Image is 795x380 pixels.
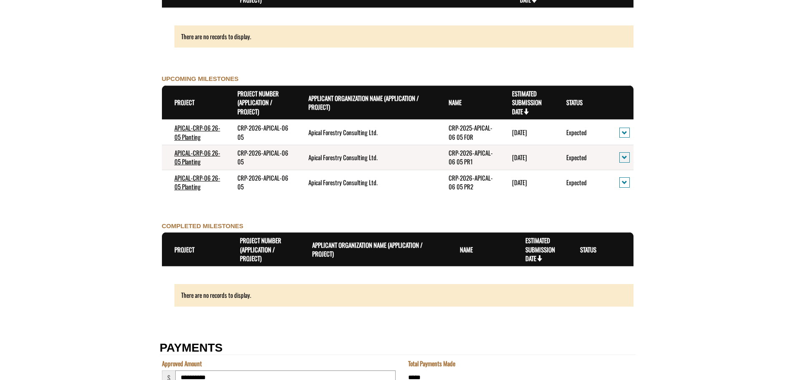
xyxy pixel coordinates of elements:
a: Status [580,245,596,254]
td: action menu [607,170,633,194]
td: CRP-2026-APICAL-06 05 [225,120,296,145]
a: Status [566,98,583,107]
td: Expected [554,170,607,194]
div: --- [2,67,8,75]
td: Apical Forestry Consulting Ltd. [296,145,436,170]
h2: PAYMENTS [160,342,636,355]
label: Approved Amount [162,359,202,368]
td: action menu [607,120,633,145]
td: 10/30/2025 [500,120,554,145]
time: [DATE] [512,178,527,187]
td: CRP-2026-APICAL-06 05 PR1 [436,145,500,170]
td: CRP-2025-APICAL-06 05 FOR [436,120,500,145]
time: [DATE] [512,153,527,162]
a: Applicant Organization Name (Application / Project) [308,93,419,111]
button: action menu [619,128,630,138]
a: Estimated Submission Date [512,89,542,116]
button: action menu [619,152,630,163]
div: There are no records to display. [162,25,633,48]
time: [DATE] [512,128,527,137]
th: Actions [607,86,633,120]
td: CRP-2026-APICAL-06 05 PR2 [436,170,500,194]
a: Name [449,98,462,107]
td: Expected [554,145,607,170]
td: APICAL-CRP-06 26-05 Planting [162,170,225,194]
a: Estimated Submission Date [525,236,555,263]
a: Project Number (Application / Project) [240,236,281,263]
label: File field for users to download amendment request template [2,57,49,65]
td: APICAL-CRP-06 26-05 Planting [162,145,225,170]
td: CRP-2026-APICAL-06 05 [225,145,296,170]
div: There are no records to display. [162,284,633,306]
a: APICAL-CRP-06 26-05 Planting [174,148,220,166]
label: Final Reporting Template File [2,28,66,37]
td: Apical Forestry Consulting Ltd. [296,170,436,194]
div: --- [2,10,8,19]
a: Project [174,98,194,107]
div: There are no records to display. [174,25,633,48]
td: Apical Forestry Consulting Ltd. [296,120,436,145]
a: Applicant Organization Name (Application / Project) [312,240,423,258]
button: action menu [619,177,630,188]
a: Project Number (Application / Project) [237,89,279,116]
a: APICAL-CRP-06 26-05 Planting [174,173,220,191]
td: APICAL-CRP-06 26-05 Planting [162,120,225,145]
td: CRP-2026-APICAL-06 05 [225,170,296,194]
div: There are no records to display. [174,284,633,306]
a: Project [174,245,194,254]
td: 8/30/2025 [500,170,554,194]
label: UPCOMING MILESTONES [162,74,239,83]
td: Expected [554,120,607,145]
label: COMPLETED MILESTONES [162,221,244,230]
a: APICAL-CRP-06 26-05 Planting [174,123,220,141]
a: Name [460,245,473,254]
div: --- [2,38,8,47]
label: Total Payments Made [408,359,455,368]
td: 8/30/2025 [500,145,554,170]
td: action menu [607,145,633,170]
